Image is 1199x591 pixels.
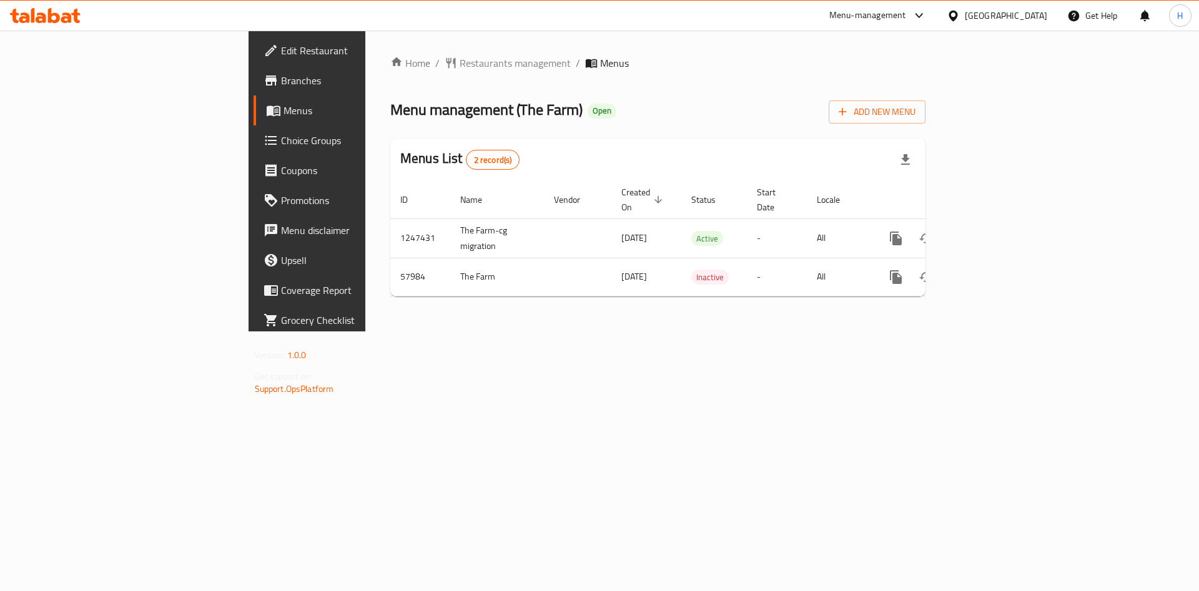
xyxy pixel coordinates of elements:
[281,223,439,238] span: Menu disclaimer
[281,73,439,88] span: Branches
[460,56,571,71] span: Restaurants management
[621,230,647,246] span: [DATE]
[839,104,915,120] span: Add New Menu
[445,56,571,71] a: Restaurants management
[747,258,807,296] td: -
[460,192,498,207] span: Name
[621,268,647,285] span: [DATE]
[281,133,439,148] span: Choice Groups
[911,223,941,253] button: Change Status
[450,258,544,296] td: The Farm
[281,283,439,298] span: Coverage Report
[881,262,911,292] button: more
[254,185,449,215] a: Promotions
[466,150,520,170] div: Total records count
[588,104,616,119] div: Open
[254,305,449,335] a: Grocery Checklist
[254,245,449,275] a: Upsell
[450,218,544,258] td: The Farm-cg migration
[757,185,792,215] span: Start Date
[390,56,925,71] nav: breadcrumb
[254,95,449,125] a: Menus
[255,347,285,363] span: Version:
[691,270,729,285] span: Inactive
[390,95,583,124] span: Menu management ( The Farm )
[621,185,666,215] span: Created On
[281,163,439,178] span: Coupons
[400,192,424,207] span: ID
[911,262,941,292] button: Change Status
[807,258,871,296] td: All
[466,154,520,166] span: 2 record(s)
[254,66,449,95] a: Branches
[281,43,439,58] span: Edit Restaurant
[600,56,629,71] span: Menus
[588,105,616,116] span: Open
[281,313,439,328] span: Grocery Checklist
[829,100,925,124] button: Add New Menu
[254,215,449,245] a: Menu disclaimer
[254,275,449,305] a: Coverage Report
[254,125,449,155] a: Choice Groups
[691,231,723,246] div: Active
[400,149,520,170] h2: Menus List
[390,181,1011,296] table: enhanced table
[255,381,334,397] a: Support.OpsPlatform
[891,145,920,175] div: Export file
[576,56,580,71] li: /
[965,9,1047,22] div: [GEOGRAPHIC_DATA]
[554,192,596,207] span: Vendor
[287,347,307,363] span: 1.0.0
[281,253,439,268] span: Upsell
[281,193,439,208] span: Promotions
[807,218,871,258] td: All
[691,232,723,246] span: Active
[254,155,449,185] a: Coupons
[871,181,1011,219] th: Actions
[817,192,856,207] span: Locale
[881,223,911,253] button: more
[829,8,906,23] div: Menu-management
[691,192,732,207] span: Status
[254,36,449,66] a: Edit Restaurant
[284,103,439,118] span: Menus
[747,218,807,258] td: -
[255,368,312,384] span: Get support on:
[1177,9,1183,22] span: H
